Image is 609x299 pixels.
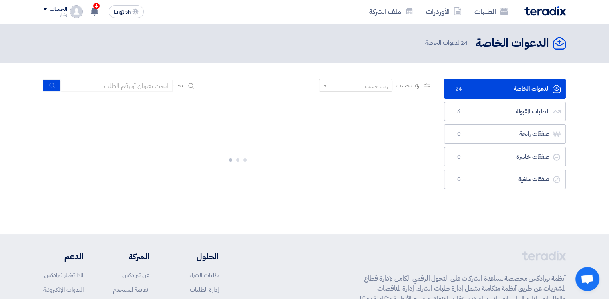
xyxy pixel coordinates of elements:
li: الدعم [43,251,84,263]
img: Teradix logo [524,6,566,16]
div: الحساب [50,6,67,13]
a: الدعوات الخاصة24 [444,79,566,99]
a: إدارة الطلبات [190,285,219,294]
li: الحلول [173,251,219,263]
h2: الدعوات الخاصة [476,36,549,51]
div: بشار [43,12,67,17]
span: 24 [454,85,464,93]
a: لماذا تختار تيرادكس [44,271,84,279]
a: صفقات ملغية0 [444,170,566,189]
span: 4 [93,3,100,9]
a: الندوات الإلكترونية [43,285,84,294]
div: Open chat [575,267,599,291]
span: 24 [460,38,468,47]
span: English [114,9,131,15]
a: الطلبات [468,2,515,21]
li: الشركة [108,251,149,263]
span: رتب حسب [396,81,419,90]
span: 0 [454,130,464,138]
a: ملف الشركة [363,2,420,21]
a: صفقات خاسرة0 [444,147,566,167]
span: بحث [173,81,183,90]
span: 6 [454,108,464,116]
span: 0 [454,153,464,161]
a: طلبات الشراء [189,271,219,279]
a: اتفاقية المستخدم [113,285,149,294]
a: عن تيرادكس [122,271,149,279]
span: الدعوات الخاصة [425,38,469,48]
input: ابحث بعنوان أو رقم الطلب [60,80,173,92]
a: الأوردرات [420,2,468,21]
div: رتب حسب [365,82,388,91]
button: English [109,5,144,18]
img: profile_test.png [70,5,83,18]
span: 0 [454,176,464,184]
a: صفقات رابحة0 [444,124,566,144]
a: الطلبات المقبولة6 [444,102,566,121]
